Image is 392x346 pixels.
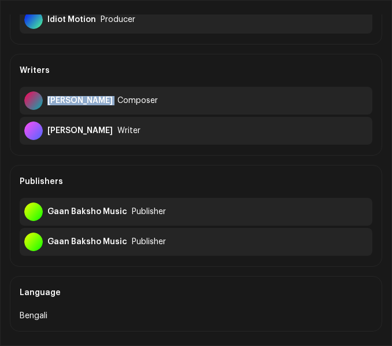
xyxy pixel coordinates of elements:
[47,126,113,135] div: Raushan Yazdani
[117,96,158,105] div: Composer
[47,237,127,246] div: Gaan Baksho Music
[117,126,140,135] div: Writer
[132,207,166,216] div: Publisher
[47,96,113,105] div: Bipul Shil
[47,207,127,216] div: Gaan Baksho Music
[20,309,372,323] div: Bengali
[20,165,372,198] div: Publishers
[20,277,372,309] div: Language
[101,15,135,24] div: Producer
[20,54,372,87] div: Writers
[47,15,96,24] div: Idiot Motion
[132,237,166,246] div: Publisher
